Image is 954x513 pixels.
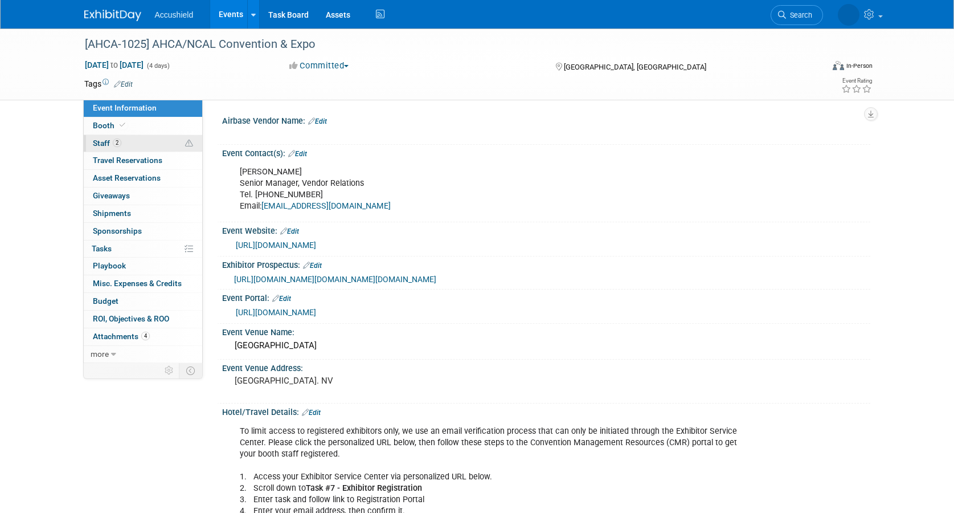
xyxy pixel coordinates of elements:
div: Airbase Vendor Name: [222,112,870,127]
td: Toggle Event Tabs [179,363,202,378]
a: [URL][DOMAIN_NAME] [236,241,316,250]
a: Playbook [84,258,202,275]
a: Travel Reservations [84,152,202,169]
span: Tasks [92,244,112,253]
a: Edit [302,409,321,417]
span: ROI, Objectives & ROO [93,314,169,323]
a: Sponsorships [84,223,202,240]
a: Edit [308,117,327,125]
span: Staff [93,139,121,148]
img: ExhibitDay [84,10,141,21]
img: Format-Inperson.png [833,61,844,70]
div: Hotel/Travel Details: [222,404,870,418]
a: Staff2 [84,135,202,152]
a: Edit [288,150,307,158]
span: Potential Scheduling Conflict -- at least one attendee is tagged in another overlapping event. [185,139,193,149]
td: Tags [84,78,133,89]
span: 2 [113,139,121,147]
a: [URL][DOMAIN_NAME][DOMAIN_NAME][DOMAIN_NAME] [234,275,436,284]
a: ROI, Objectives & ROO [84,311,202,328]
span: Budget [93,296,118,306]
div: Event Rating [841,78,872,84]
span: Giveaways [93,191,130,200]
span: to [109,60,120,70]
div: In-Person [846,62,873,70]
a: Budget [84,293,202,310]
div: [PERSON_NAME] Senior Manager, Vendor Relations Tel. [PHONE_NUMBER] Email: [232,161,745,218]
a: Edit [280,227,299,235]
span: Accushield [155,10,194,19]
span: Attachments [93,332,150,341]
span: Travel Reservations [93,156,162,165]
a: Asset Reservations [84,170,202,187]
span: Shipments [93,209,131,218]
a: more [84,346,202,363]
img: Sam McDade [838,4,859,26]
a: Attachments4 [84,328,202,345]
td: Personalize Event Tab Strip [159,363,179,378]
a: Edit [303,262,322,270]
span: [GEOGRAPHIC_DATA], [GEOGRAPHIC_DATA] [564,63,706,71]
div: Event Contact(s): [222,145,870,160]
a: Edit [114,80,133,88]
a: [URL][DOMAIN_NAME] [236,308,316,317]
button: Committed [285,60,353,72]
span: Playbook [93,261,126,270]
a: Booth [84,117,202,135]
span: more [91,349,109,359]
pre: [GEOGRAPHIC_DATA]. NV [235,376,480,386]
div: Event Venue Name: [222,324,870,338]
div: Event Portal: [222,290,870,304]
span: Misc. Expenses & Credits [93,279,182,288]
a: Event Information [84,100,202,117]
span: Booth [93,121,128,130]
span: Event Information [93,103,157,112]
div: Event Format [756,59,873,76]
a: Search [771,5,823,25]
a: Giveaways [84,188,202,205]
div: Event Website: [222,222,870,237]
span: 4 [141,332,150,340]
span: (4 days) [146,62,170,70]
div: Event Venue Address: [222,360,870,374]
i: Booth reservation complete [120,122,125,128]
span: Asset Reservations [93,173,161,182]
a: Tasks [84,241,202,258]
a: Edit [272,295,291,303]
div: Exhibitor Prospectus: [222,256,870,271]
span: Sponsorships [93,226,142,235]
a: Shipments [84,205,202,222]
a: [EMAIL_ADDRESS][DOMAIN_NAME] [261,201,391,211]
a: Misc. Expenses & Credits [84,275,202,292]
span: Search [786,11,812,19]
div: [GEOGRAPHIC_DATA] [231,337,862,355]
b: Task #7 - Exhibitor Registration [306,483,422,493]
span: [DATE] [DATE] [84,60,144,70]
div: [AHCA-1025] AHCA/NCAL Convention & Expo [81,34,806,55]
